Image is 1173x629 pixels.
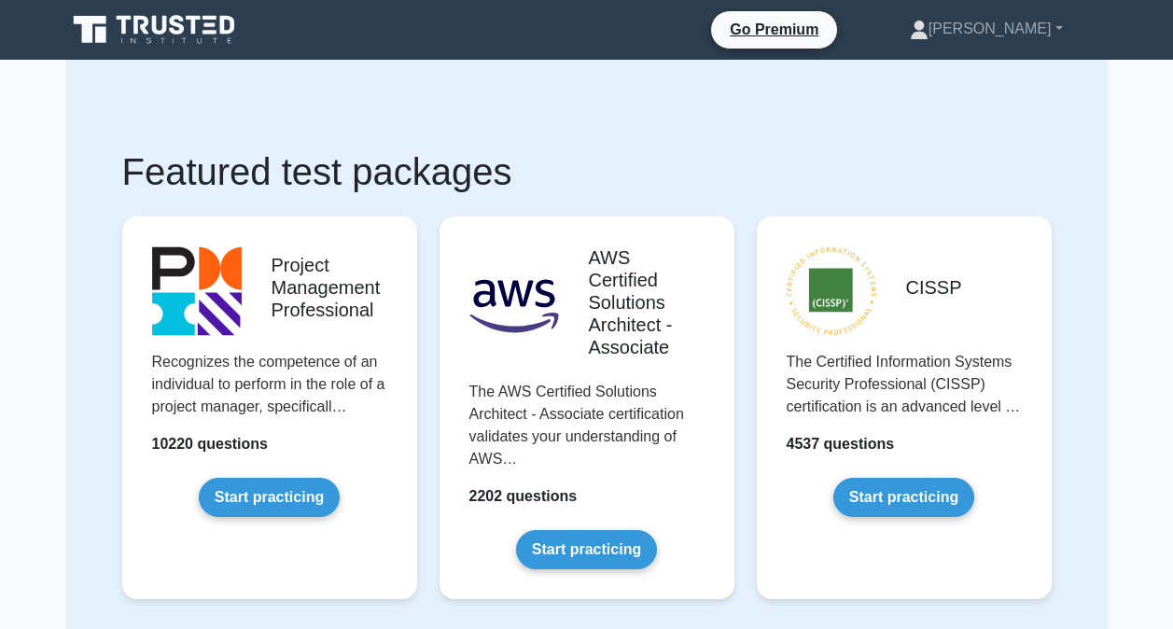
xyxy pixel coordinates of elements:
[199,478,340,517] a: Start practicing
[833,478,974,517] a: Start practicing
[122,149,1052,194] h1: Featured test packages
[865,10,1108,48] a: [PERSON_NAME]
[516,530,657,569] a: Start practicing
[719,18,830,41] a: Go Premium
